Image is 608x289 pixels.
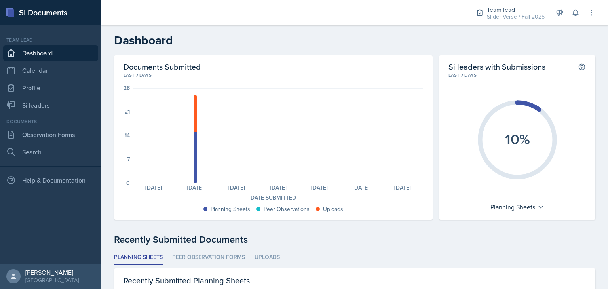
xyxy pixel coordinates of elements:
[3,45,98,61] a: Dashboard
[127,156,130,162] div: 7
[487,13,545,21] div: SI-der Verse / Fall 2025
[125,109,130,114] div: 21
[114,250,163,265] li: Planning Sheets
[123,194,423,202] div: Date Submitted
[123,85,130,91] div: 28
[255,250,280,265] li: Uploads
[175,185,216,190] div: [DATE]
[25,268,79,276] div: [PERSON_NAME]
[3,144,98,160] a: Search
[123,62,423,72] h2: Documents Submitted
[25,276,79,284] div: [GEOGRAPHIC_DATA]
[299,185,340,190] div: [DATE]
[172,250,245,265] li: Peer Observation Forms
[123,72,423,79] div: Last 7 days
[3,36,98,44] div: Team lead
[382,185,424,190] div: [DATE]
[3,127,98,143] a: Observation Forms
[3,63,98,78] a: Calendar
[340,185,382,190] div: [DATE]
[323,205,343,213] div: Uploads
[3,80,98,96] a: Profile
[114,232,595,247] div: Recently Submitted Documents
[126,180,130,186] div: 0
[3,118,98,125] div: Documents
[133,185,175,190] div: [DATE]
[486,201,548,213] div: Planning Sheets
[125,133,130,138] div: 14
[487,5,545,14] div: Team lead
[505,129,530,149] text: 10%
[216,185,258,190] div: [DATE]
[448,72,586,79] div: Last 7 days
[448,62,545,72] h2: Si leaders with Submissions
[211,205,250,213] div: Planning Sheets
[264,205,310,213] div: Peer Observations
[257,185,299,190] div: [DATE]
[114,33,595,48] h2: Dashboard
[3,172,98,188] div: Help & Documentation
[3,97,98,113] a: Si leaders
